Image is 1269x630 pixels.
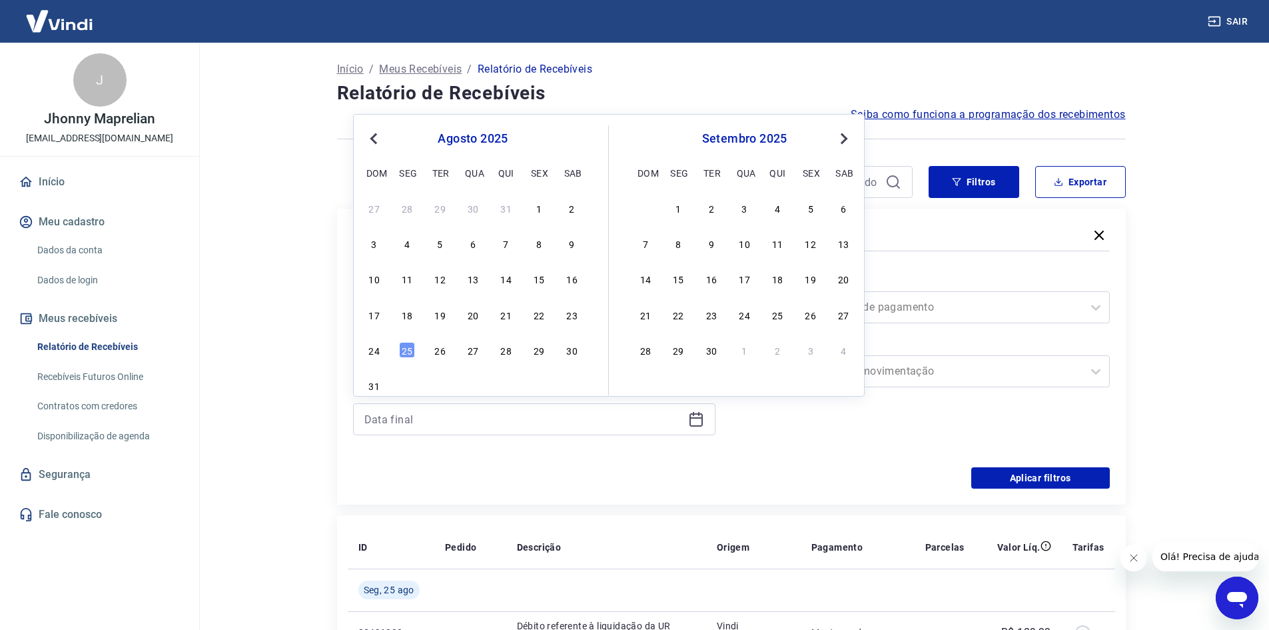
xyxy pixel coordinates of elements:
p: Tarifas [1072,541,1104,554]
p: Meus Recebíveis [379,61,462,77]
div: Choose sexta-feira, 29 de agosto de 2025 [531,342,547,358]
div: month 2025-08 [364,198,582,395]
a: Fale conosco [16,500,183,529]
span: Seg, 25 ago [364,583,414,597]
div: Choose sábado, 2 de agosto de 2025 [564,200,580,216]
div: sex [803,165,819,181]
label: Tipo de Movimentação [750,337,1107,353]
p: Pedido [445,541,476,554]
iframe: Mensagem da empresa [1152,542,1258,571]
div: Choose sábado, 4 de outubro de 2025 [835,342,851,358]
div: Choose sexta-feira, 12 de setembro de 2025 [803,235,819,251]
div: Choose sexta-feira, 3 de outubro de 2025 [803,342,819,358]
div: Choose segunda-feira, 29 de setembro de 2025 [670,342,686,358]
p: Valor Líq. [997,541,1041,554]
div: Choose sexta-feira, 5 de setembro de 2025 [531,377,547,393]
div: J [73,53,127,107]
a: Relatório de Recebíveis [32,333,183,361]
div: Choose domingo, 17 de agosto de 2025 [366,307,382,323]
div: Choose sábado, 30 de agosto de 2025 [564,342,580,358]
div: seg [670,165,686,181]
div: qui [498,165,514,181]
div: Choose segunda-feira, 18 de agosto de 2025 [399,307,415,323]
div: sab [564,165,580,181]
div: Choose terça-feira, 2 de setembro de 2025 [703,200,719,216]
div: Choose sexta-feira, 26 de setembro de 2025 [803,307,819,323]
a: Saiba como funciona a programação dos recebimentos [851,107,1126,123]
div: Choose segunda-feira, 4 de agosto de 2025 [399,235,415,251]
div: setembro 2025 [635,131,853,147]
iframe: Fechar mensagem [1120,545,1147,571]
div: Choose sexta-feira, 5 de setembro de 2025 [803,200,819,216]
div: Choose terça-feira, 2 de setembro de 2025 [432,377,448,393]
div: sex [531,165,547,181]
div: Choose terça-feira, 16 de setembro de 2025 [703,271,719,287]
div: Choose quarta-feira, 20 de agosto de 2025 [465,307,481,323]
div: Choose quarta-feira, 10 de setembro de 2025 [737,235,753,251]
div: Choose domingo, 28 de setembro de 2025 [637,342,653,358]
div: ter [703,165,719,181]
div: Choose domingo, 27 de julho de 2025 [366,200,382,216]
div: Choose sábado, 27 de setembro de 2025 [835,307,851,323]
button: Meus recebíveis [16,304,183,333]
div: Choose domingo, 7 de setembro de 2025 [637,235,653,251]
p: Descrição [517,541,562,554]
a: Dados da conta [32,237,183,264]
div: Choose quarta-feira, 3 de setembro de 2025 [737,200,753,216]
div: Choose sexta-feira, 15 de agosto de 2025 [531,271,547,287]
div: Choose terça-feira, 5 de agosto de 2025 [432,235,448,251]
div: Choose quarta-feira, 13 de agosto de 2025 [465,271,481,287]
div: Choose quinta-feira, 31 de julho de 2025 [498,200,514,216]
div: Choose sábado, 13 de setembro de 2025 [835,235,851,251]
span: Olá! Precisa de ajuda? [8,9,112,20]
button: Sair [1205,9,1253,34]
div: Choose sexta-feira, 8 de agosto de 2025 [531,235,547,251]
div: Choose quarta-feira, 27 de agosto de 2025 [465,342,481,358]
a: Início [16,167,183,197]
div: Choose quinta-feira, 25 de setembro de 2025 [769,307,785,323]
div: Choose quarta-feira, 24 de setembro de 2025 [737,307,753,323]
div: Choose domingo, 14 de setembro de 2025 [637,271,653,287]
a: Início [337,61,364,77]
button: Exportar [1035,166,1126,198]
div: Choose quinta-feira, 11 de setembro de 2025 [769,235,785,251]
p: ID [358,541,368,554]
div: Choose terça-feira, 26 de agosto de 2025 [432,342,448,358]
label: Forma de Pagamento [750,273,1107,289]
button: Previous Month [366,131,382,147]
div: Choose terça-feira, 9 de setembro de 2025 [703,235,719,251]
div: Choose sábado, 6 de setembro de 2025 [835,200,851,216]
div: seg [399,165,415,181]
div: Choose terça-feira, 29 de julho de 2025 [432,200,448,216]
div: Choose domingo, 24 de agosto de 2025 [366,342,382,358]
div: Choose domingo, 10 de agosto de 2025 [366,271,382,287]
div: Choose segunda-feira, 15 de setembro de 2025 [670,271,686,287]
div: Choose quinta-feira, 4 de setembro de 2025 [769,200,785,216]
div: Choose domingo, 31 de agosto de 2025 [366,377,382,393]
div: Choose sábado, 9 de agosto de 2025 [564,235,580,251]
p: Jhonny Maprelian [44,112,155,126]
div: Choose quinta-feira, 18 de setembro de 2025 [769,271,785,287]
div: Choose quinta-feira, 4 de setembro de 2025 [498,377,514,393]
div: Choose sexta-feira, 19 de setembro de 2025 [803,271,819,287]
a: Contratos com credores [32,393,183,420]
iframe: Botão para abrir a janela de mensagens [1216,577,1258,619]
div: dom [366,165,382,181]
button: Aplicar filtros [971,467,1110,489]
p: / [369,61,374,77]
div: Choose segunda-feira, 28 de julho de 2025 [399,200,415,216]
div: qua [465,165,481,181]
p: / [467,61,472,77]
p: Pagamento [811,541,863,554]
div: Choose quinta-feira, 2 de outubro de 2025 [769,342,785,358]
div: Choose quarta-feira, 1 de outubro de 2025 [737,342,753,358]
div: Choose terça-feira, 12 de agosto de 2025 [432,271,448,287]
img: Vindi [16,1,103,41]
p: [EMAIL_ADDRESS][DOMAIN_NAME] [26,131,173,145]
div: Choose quinta-feira, 14 de agosto de 2025 [498,271,514,287]
div: Choose segunda-feira, 8 de setembro de 2025 [670,235,686,251]
div: Choose sábado, 23 de agosto de 2025 [564,307,580,323]
div: Choose segunda-feira, 1 de setembro de 2025 [670,200,686,216]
